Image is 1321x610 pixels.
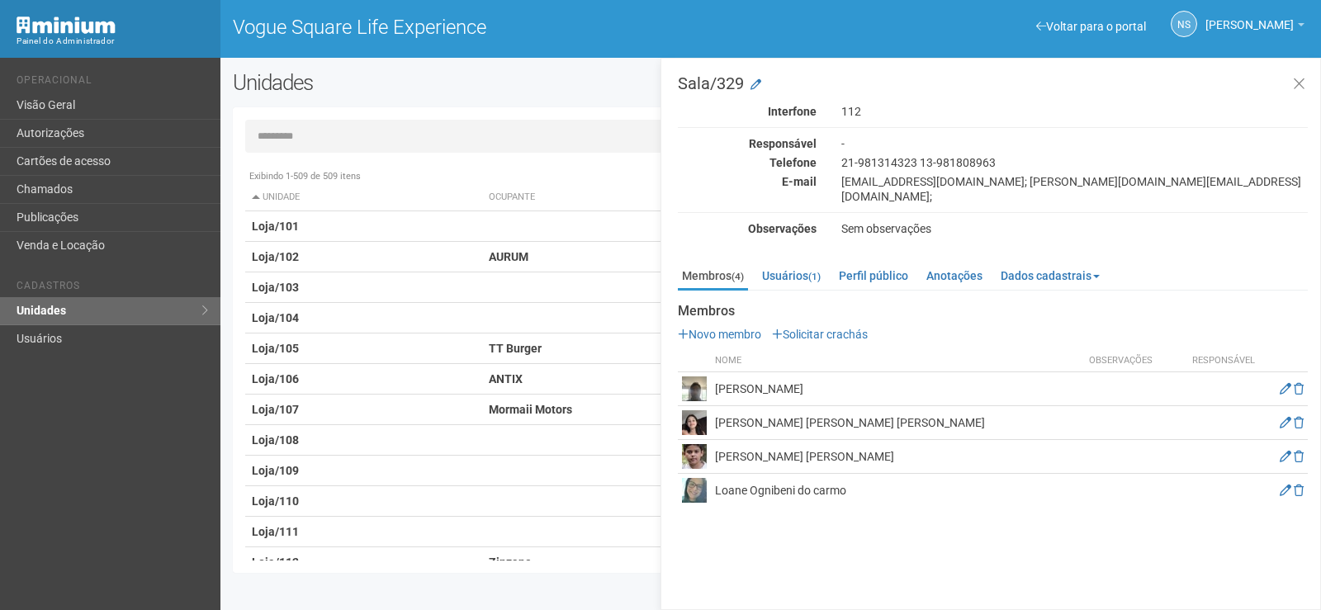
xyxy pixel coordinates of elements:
a: Usuários(1) [758,263,825,288]
th: Observações [1085,350,1181,372]
div: Sem observações [829,221,1320,236]
div: Observações [665,221,829,236]
td: [PERSON_NAME] [711,372,1085,406]
strong: TT Burger [489,342,542,355]
a: Novo membro [678,328,761,341]
div: 112 [829,104,1320,119]
a: Dados cadastrais [997,263,1104,288]
h3: Sala/329 [678,75,1308,92]
strong: ANTIX [489,372,523,385]
a: Excluir membro [1294,484,1304,497]
img: user.png [682,376,707,401]
img: user.png [682,410,707,435]
a: Excluir membro [1294,450,1304,463]
strong: Loja/112 [252,556,299,569]
h1: Vogue Square Life Experience [233,17,759,38]
div: 21-981314323 13-981808963 [829,155,1320,170]
strong: Loja/109 [252,464,299,477]
img: user.png [682,444,707,469]
strong: Loja/105 [252,342,299,355]
div: Telefone [665,155,829,170]
div: [EMAIL_ADDRESS][DOMAIN_NAME]; [PERSON_NAME][DOMAIN_NAME][EMAIL_ADDRESS][DOMAIN_NAME]; [829,174,1320,204]
small: (4) [732,271,744,282]
small: (1) [808,271,821,282]
div: - [829,136,1320,151]
a: Voltar para o portal [1036,20,1146,33]
a: Solicitar crachás [772,328,868,341]
strong: Mormaii Motors [489,403,572,416]
strong: Zinzane [489,556,532,569]
strong: Loja/111 [252,525,299,538]
a: Editar membro [1280,416,1291,429]
td: [PERSON_NAME] [PERSON_NAME] [PERSON_NAME] [711,406,1085,440]
strong: Loja/108 [252,433,299,447]
th: Responsável [1182,350,1265,372]
h2: Unidades [233,70,667,95]
img: Minium [17,17,116,34]
div: Responsável [665,136,829,151]
th: Nome [711,350,1085,372]
th: Unidade: activate to sort column descending [245,184,483,211]
a: Membros(4) [678,263,748,291]
a: Anotações [922,263,987,288]
strong: Loja/107 [252,403,299,416]
a: [PERSON_NAME] [1205,21,1304,34]
a: Editar membro [1280,450,1291,463]
div: Painel do Administrador [17,34,208,49]
strong: Loja/102 [252,250,299,263]
div: Exibindo 1-509 de 509 itens [245,169,1296,184]
td: [PERSON_NAME] [PERSON_NAME] [711,440,1085,474]
strong: Loja/103 [252,281,299,294]
img: user.png [682,478,707,503]
strong: Loja/106 [252,372,299,385]
span: Nicolle Silva [1205,2,1294,31]
a: Editar membro [1280,382,1291,395]
div: Interfone [665,104,829,119]
a: Modificar a unidade [750,77,761,93]
strong: Membros [678,304,1308,319]
strong: Loja/101 [252,220,299,233]
li: Operacional [17,74,208,92]
div: E-mail [665,174,829,189]
strong: Loja/110 [252,494,299,508]
strong: AURUM [489,250,528,263]
li: Cadastros [17,280,208,297]
td: Loane Ognibeni do carmo [711,474,1085,508]
a: Excluir membro [1294,382,1304,395]
a: Excluir membro [1294,416,1304,429]
strong: Loja/104 [252,311,299,324]
a: Perfil público [835,263,912,288]
a: Editar membro [1280,484,1291,497]
th: Ocupante: activate to sort column ascending [482,184,915,211]
a: NS [1171,11,1197,37]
